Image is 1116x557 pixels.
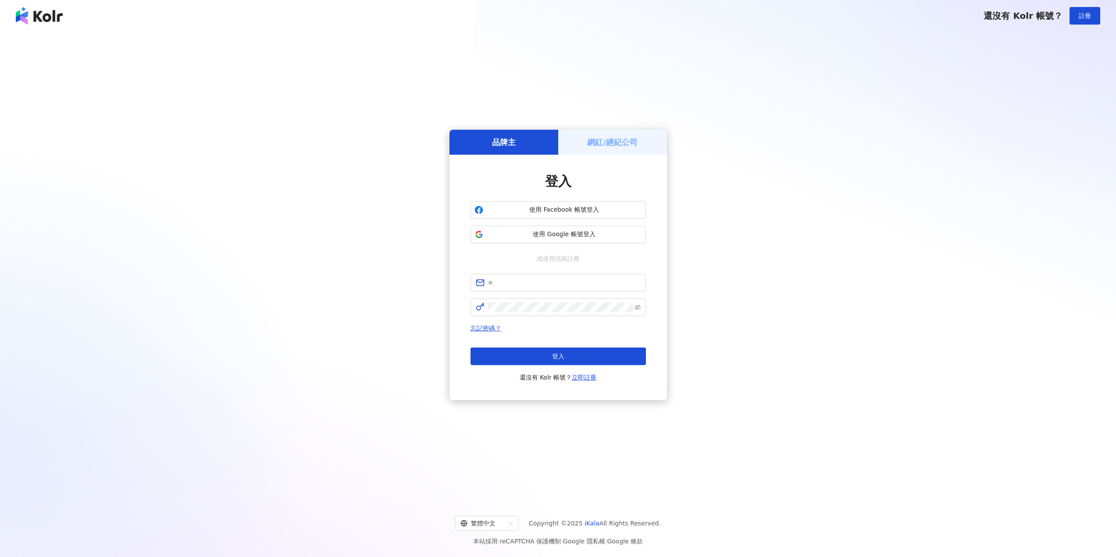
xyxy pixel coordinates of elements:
span: 使用 Facebook 帳號登入 [487,206,642,214]
span: 登入 [545,174,571,189]
a: Google 條款 [607,538,643,545]
span: | [605,538,607,545]
button: 使用 Facebook 帳號登入 [471,201,646,219]
button: 註冊 [1070,7,1100,25]
a: 忘記密碼？ [471,325,501,332]
span: 使用 Google 帳號登入 [487,230,642,239]
span: Copyright © 2025 All Rights Reserved. [529,518,661,529]
span: 註冊 [1079,12,1091,19]
div: 繁體中文 [460,516,505,530]
h5: 品牌主 [492,137,516,148]
a: iKala [585,520,599,527]
span: 還沒有 Kolr 帳號？ [520,372,597,383]
img: logo [16,7,63,25]
a: Google 隱私權 [563,538,605,545]
h5: 網紅/經紀公司 [587,137,638,148]
span: eye-invisible [635,304,641,310]
button: 使用 Google 帳號登入 [471,226,646,243]
a: 立即註冊 [572,374,596,381]
span: 還沒有 Kolr 帳號？ [984,11,1063,21]
button: 登入 [471,348,646,365]
span: | [561,538,563,545]
span: 或使用信箱註冊 [531,254,586,263]
span: 本站採用 reCAPTCHA 保護機制 [473,536,643,546]
span: 登入 [552,353,564,360]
